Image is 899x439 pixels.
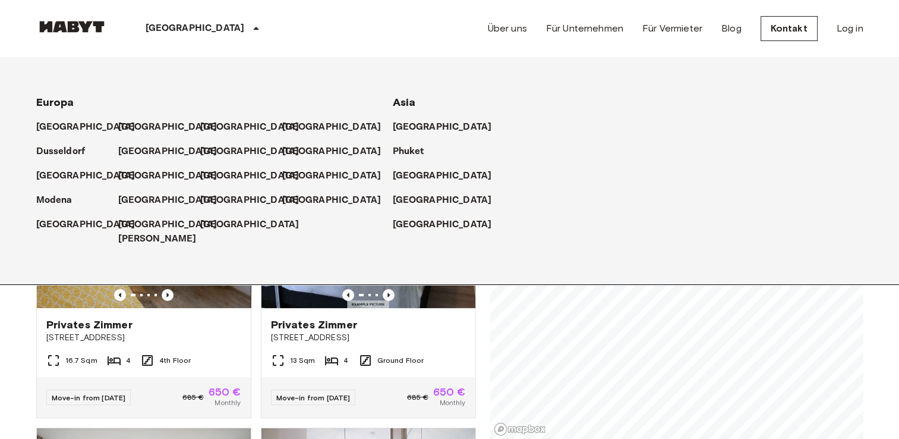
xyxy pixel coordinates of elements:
[393,145,436,159] a: Phuket
[36,96,74,109] span: Europa
[52,393,126,402] span: Move-in from [DATE]
[65,355,97,366] span: 16.7 Sqm
[36,218,147,232] a: [GEOGRAPHIC_DATA]
[118,169,229,183] a: [GEOGRAPHIC_DATA]
[36,218,135,232] p: [GEOGRAPHIC_DATA]
[118,193,229,208] a: [GEOGRAPHIC_DATA]
[36,120,147,134] a: [GEOGRAPHIC_DATA]
[36,145,86,159] p: Dusseldorf
[433,387,466,397] span: 650 €
[282,193,393,208] a: [GEOGRAPHIC_DATA]
[209,387,241,397] span: 650 €
[276,393,351,402] span: Move-in from [DATE]
[146,21,245,36] p: [GEOGRAPHIC_DATA]
[393,218,504,232] a: [GEOGRAPHIC_DATA]
[282,145,393,159] a: [GEOGRAPHIC_DATA]
[761,16,818,41] a: Kontakt
[393,120,504,134] a: [GEOGRAPHIC_DATA]
[282,145,381,159] p: [GEOGRAPHIC_DATA]
[46,332,241,344] span: [STREET_ADDRESS]
[282,169,381,183] p: [GEOGRAPHIC_DATA]
[118,120,217,134] p: [GEOGRAPHIC_DATA]
[118,145,217,159] p: [GEOGRAPHIC_DATA]
[36,193,84,208] a: Modena
[118,169,217,183] p: [GEOGRAPHIC_DATA]
[200,120,311,134] a: [GEOGRAPHIC_DATA]
[494,422,546,436] a: Mapbox logo
[282,120,393,134] a: [GEOGRAPHIC_DATA]
[282,169,393,183] a: [GEOGRAPHIC_DATA]
[118,120,229,134] a: [GEOGRAPHIC_DATA]
[36,120,135,134] p: [GEOGRAPHIC_DATA]
[36,145,97,159] a: Dusseldorf
[36,165,251,418] a: Marketing picture of unit DE-04-013-001-01HFPrevious imagePrevious imagePrivates Zimmer[STREET_AD...
[393,145,424,159] p: Phuket
[271,332,466,344] span: [STREET_ADDRESS]
[271,318,357,332] span: Privates Zimmer
[36,21,108,33] img: Habyt
[393,169,504,183] a: [GEOGRAPHIC_DATA]
[118,193,217,208] p: [GEOGRAPHIC_DATA]
[393,96,416,109] span: Asia
[114,289,126,301] button: Previous image
[393,193,492,208] p: [GEOGRAPHIC_DATA]
[393,193,504,208] a: [GEOGRAPHIC_DATA]
[200,218,299,232] p: [GEOGRAPHIC_DATA]
[642,21,702,36] a: Für Vermieter
[342,289,354,301] button: Previous image
[126,355,131,366] span: 4
[282,193,381,208] p: [GEOGRAPHIC_DATA]
[282,120,381,134] p: [GEOGRAPHIC_DATA]
[343,355,348,366] span: 4
[837,21,863,36] a: Log in
[200,169,299,183] p: [GEOGRAPHIC_DATA]
[200,193,299,208] p: [GEOGRAPHIC_DATA]
[377,355,424,366] span: Ground Floor
[721,21,742,36] a: Blog
[200,145,299,159] p: [GEOGRAPHIC_DATA]
[46,318,133,332] span: Privates Zimmer
[261,165,476,418] a: Marketing picture of unit DE-04-038-001-03HFPrevious imagePrevious imagePrivates Zimmer[STREET_AD...
[159,355,191,366] span: 4th Floor
[36,169,135,183] p: [GEOGRAPHIC_DATA]
[439,397,465,408] span: Monthly
[393,218,492,232] p: [GEOGRAPHIC_DATA]
[162,289,174,301] button: Previous image
[36,169,147,183] a: [GEOGRAPHIC_DATA]
[118,218,229,246] a: [GEOGRAPHIC_DATA][PERSON_NAME]
[393,169,492,183] p: [GEOGRAPHIC_DATA]
[488,21,527,36] a: Über uns
[215,397,241,408] span: Monthly
[393,120,492,134] p: [GEOGRAPHIC_DATA]
[182,392,204,403] span: 685 €
[200,193,311,208] a: [GEOGRAPHIC_DATA]
[407,392,428,403] span: 685 €
[200,218,311,232] a: [GEOGRAPHIC_DATA]
[118,218,217,246] p: [GEOGRAPHIC_DATA][PERSON_NAME]
[200,145,311,159] a: [GEOGRAPHIC_DATA]
[200,169,311,183] a: [GEOGRAPHIC_DATA]
[546,21,623,36] a: Für Unternehmen
[200,120,299,134] p: [GEOGRAPHIC_DATA]
[290,355,316,366] span: 13 Sqm
[383,289,395,301] button: Previous image
[36,193,72,208] p: Modena
[118,145,229,159] a: [GEOGRAPHIC_DATA]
